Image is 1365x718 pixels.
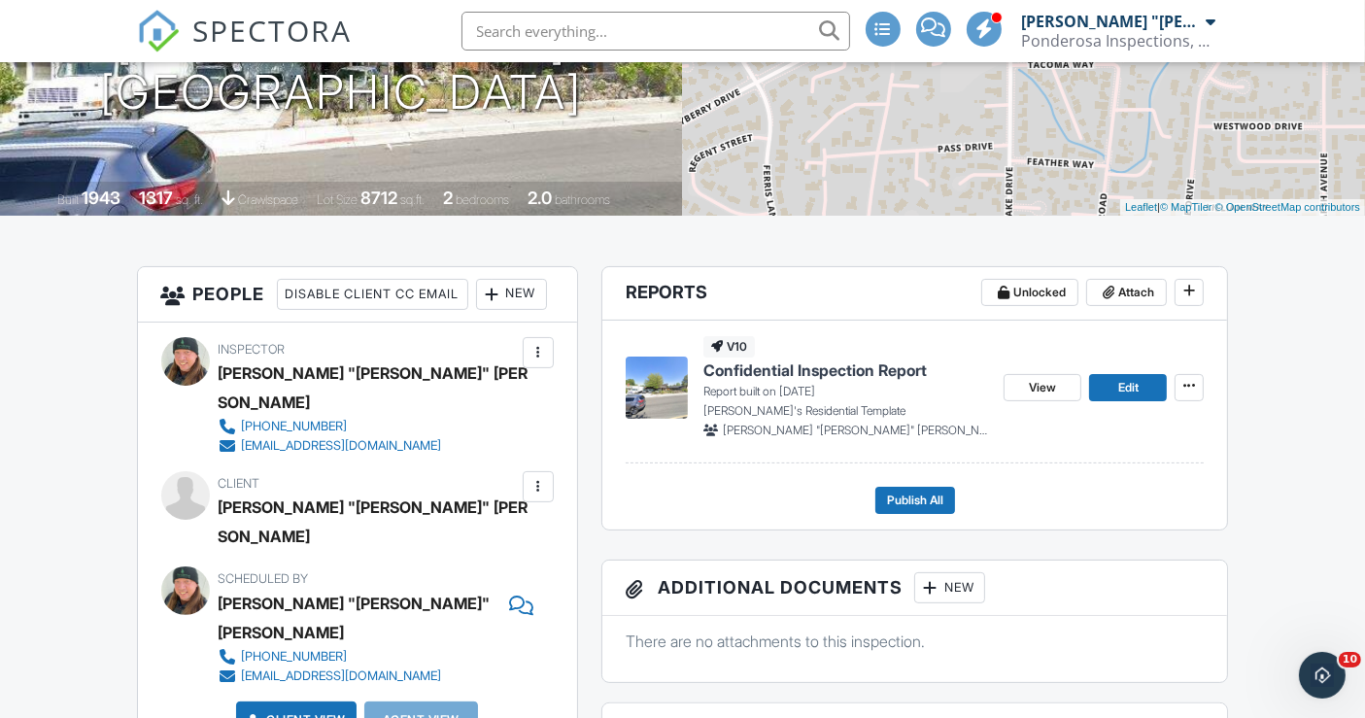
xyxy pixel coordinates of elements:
[219,436,518,456] a: [EMAIL_ADDRESS][DOMAIN_NAME]
[219,589,499,647] div: [PERSON_NAME] "[PERSON_NAME]" [PERSON_NAME]
[219,647,518,667] a: [PHONE_NUMBER]
[1160,201,1212,213] a: © MapTiler
[193,10,353,51] span: SPECTORA
[400,192,425,207] span: sq.ft.
[626,631,1205,652] p: There are no attachments to this inspection.
[242,649,348,665] div: [PHONE_NUMBER]
[219,493,533,551] div: [PERSON_NAME] "[PERSON_NAME]" [PERSON_NAME]
[242,438,442,454] div: [EMAIL_ADDRESS][DOMAIN_NAME]
[219,342,286,357] span: Inspector
[219,417,518,436] a: [PHONE_NUMBER]
[1022,12,1202,31] div: [PERSON_NAME] "[PERSON_NAME]" [PERSON_NAME]
[476,279,547,310] div: New
[317,192,358,207] span: Lot Size
[555,192,610,207] span: bathrooms
[57,192,79,207] span: Built
[456,192,509,207] span: bedrooms
[1125,201,1157,213] a: Leaflet
[138,267,577,323] h3: People
[528,188,552,208] div: 2.0
[360,188,397,208] div: 8712
[139,188,173,208] div: 1317
[1299,652,1346,699] iframe: Intercom live chat
[242,419,348,434] div: [PHONE_NUMBER]
[137,26,353,67] a: SPECTORA
[219,571,309,586] span: Scheduled By
[219,476,260,491] span: Client
[1022,31,1216,51] div: Ponderosa Inspections, LLC
[914,572,985,603] div: New
[242,668,442,684] div: [EMAIL_ADDRESS][DOMAIN_NAME]
[461,12,850,51] input: Search everything...
[219,667,518,686] a: [EMAIL_ADDRESS][DOMAIN_NAME]
[1339,652,1361,667] span: 10
[82,188,120,208] div: 1943
[137,10,180,52] img: The Best Home Inspection Software - Spectora
[1215,201,1360,213] a: © OpenStreetMap contributors
[219,359,533,417] div: [PERSON_NAME] "[PERSON_NAME]" [PERSON_NAME]
[100,17,582,120] h1: [STREET_ADDRESS] [GEOGRAPHIC_DATA]
[238,192,298,207] span: crawlspace
[1120,199,1365,216] div: |
[176,192,203,207] span: sq. ft.
[602,561,1228,616] h3: Additional Documents
[443,188,453,208] div: 2
[277,279,468,310] div: Disable Client CC Email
